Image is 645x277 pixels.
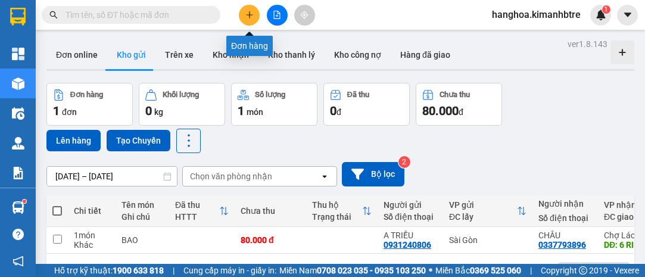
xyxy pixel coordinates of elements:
[391,41,460,69] button: Hàng đã giao
[306,195,378,227] th: Toggle SortBy
[241,206,300,216] div: Chưa thu
[12,201,24,214] img: warehouse-icon
[190,170,272,182] div: Chọn văn phòng nhận
[70,91,103,99] div: Đơn hàng
[173,264,175,277] span: |
[183,264,276,277] span: Cung cấp máy in - giấy in:
[538,240,586,250] div: 0337793896
[568,38,607,51] div: ver 1.8.143
[12,77,24,90] img: warehouse-icon
[384,240,431,250] div: 0931240806
[443,195,532,227] th: Toggle SortBy
[13,256,24,267] span: notification
[12,107,24,120] img: warehouse-icon
[46,83,133,126] button: Đơn hàng1đơn
[320,172,329,181] svg: open
[241,235,300,245] div: 80.000 đ
[429,268,432,273] span: ⚪️
[54,264,164,277] span: Hỗ trợ kỹ thuật:
[255,91,285,99] div: Số lượng
[622,10,633,20] span: caret-down
[121,235,163,245] div: BAO
[74,231,110,240] div: 1 món
[258,41,325,69] button: Kho thanh lý
[49,11,58,19] span: search
[449,235,526,245] div: Sài Gòn
[617,5,638,26] button: caret-down
[330,104,336,118] span: 0
[300,11,309,19] span: aim
[312,212,362,222] div: Trạng thái
[231,83,317,126] button: Số lượng1món
[610,41,634,64] div: Tạo kho hàng mới
[12,137,24,150] img: warehouse-icon
[247,107,263,117] span: món
[74,240,110,250] div: Khác
[435,264,521,277] span: Miền Bắc
[12,167,24,179] img: solution-icon
[323,83,410,126] button: Đã thu0đ
[66,8,206,21] input: Tìm tên, số ĐT hoặc mã đơn
[440,91,470,99] div: Chưa thu
[155,41,203,69] button: Trên xe
[317,266,426,275] strong: 0708 023 035 - 0935 103 250
[175,200,219,210] div: Đã thu
[384,212,437,222] div: Số điện thoại
[238,104,244,118] span: 1
[47,167,177,186] input: Select a date range.
[46,41,107,69] button: Đơn online
[273,11,281,19] span: file-add
[449,200,517,210] div: VP gửi
[12,48,24,60] img: dashboard-icon
[267,5,288,26] button: file-add
[46,130,101,151] button: Lên hàng
[163,91,199,99] div: Khối lượng
[384,231,437,240] div: A TRIỀU
[336,107,341,117] span: đ
[62,107,77,117] span: đơn
[398,156,410,168] sup: 2
[294,5,315,26] button: aim
[53,104,60,118] span: 1
[416,83,502,126] button: Chưa thu80.000đ
[449,212,517,222] div: ĐC lấy
[384,200,437,210] div: Người gửi
[239,5,260,26] button: plus
[482,7,590,22] span: hanghoa.kimanhbtre
[422,104,459,118] span: 80.000
[312,200,362,210] div: Thu hộ
[347,91,369,99] div: Đã thu
[113,266,164,275] strong: 1900 633 818
[23,200,26,203] sup: 1
[145,104,152,118] span: 0
[107,130,170,151] button: Tạo Chuyến
[596,10,606,20] img: icon-new-feature
[175,212,219,222] div: HTTT
[10,8,26,26] img: logo-vxr
[139,83,225,126] button: Khối lượng0kg
[154,107,163,117] span: kg
[602,5,610,14] sup: 1
[538,213,592,223] div: Số điện thoại
[579,266,587,275] span: copyright
[342,162,404,186] button: Bộ lọc
[121,212,163,222] div: Ghi chú
[169,195,235,227] th: Toggle SortBy
[74,206,110,216] div: Chi tiết
[470,266,521,275] strong: 0369 525 060
[121,200,163,210] div: Tên món
[203,41,258,69] button: Kho nhận
[325,41,391,69] button: Kho công nợ
[107,41,155,69] button: Kho gửi
[604,5,608,14] span: 1
[530,264,532,277] span: |
[245,11,254,19] span: plus
[13,229,24,240] span: question-circle
[459,107,463,117] span: đ
[538,231,592,240] div: CHÂU
[538,199,592,208] div: Người nhận
[279,264,426,277] span: Miền Nam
